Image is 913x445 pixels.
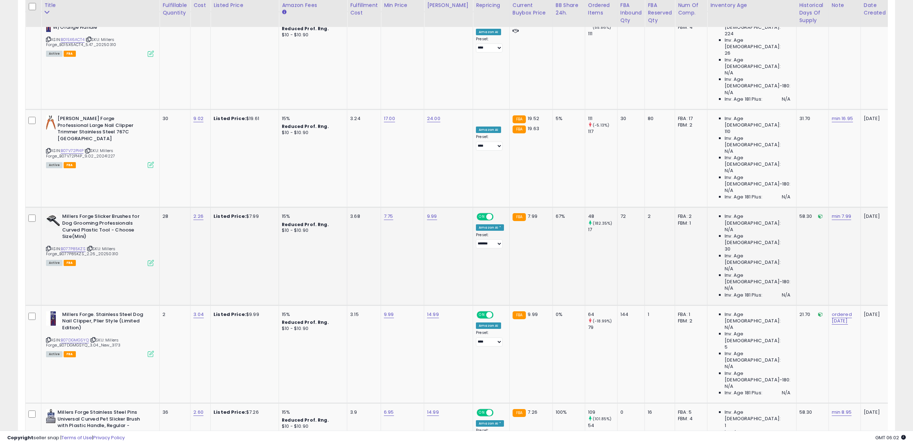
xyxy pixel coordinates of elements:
[476,134,504,151] div: Preset:
[477,312,486,318] span: ON
[620,409,639,416] div: 0
[476,127,501,133] div: Amazon AI
[214,115,246,122] b: Listed Price:
[725,409,790,422] span: Inv. Age [DEMOGRAPHIC_DATA]:
[588,324,617,331] div: 79
[678,318,702,324] div: FBM: 2
[476,420,504,427] div: Amazon AI *
[832,409,852,416] a: min 8.95
[282,9,286,15] small: Amazon Fees.
[513,213,526,221] small: FBA
[61,37,84,43] a: B015X6ACT4
[725,135,790,148] span: Inv. Age [DEMOGRAPHIC_DATA]:
[678,409,702,416] div: FBA: 5
[799,213,823,220] div: 58.30
[214,1,276,9] div: Listed Price
[282,228,341,234] div: $10 - $10.90
[725,148,733,155] span: N/A
[725,226,733,233] span: N/A
[528,311,538,318] span: 9.99
[864,311,893,318] div: [DATE]
[725,37,790,50] span: Inv. Age [DEMOGRAPHIC_DATA]:
[725,168,733,174] span: N/A
[64,351,76,357] span: FBA
[799,409,823,416] div: 58.30
[593,24,611,30] small: (55.86%)
[162,409,185,416] div: 36
[725,70,733,76] span: N/A
[64,51,76,57] span: FBA
[162,311,185,318] div: 2
[476,29,501,35] div: Amazon AI
[725,272,790,285] span: Inv. Age [DEMOGRAPHIC_DATA]-180:
[427,213,437,220] a: 9.99
[46,337,120,348] span: | SKU: Millers Forge_B07DGMGSYQ_3.04_New_3173
[477,214,486,220] span: ON
[350,1,378,17] div: Fulfillment Cost
[782,96,790,102] span: N/A
[282,319,329,325] b: Reduced Prof. Rng.
[162,1,187,17] div: Fulfillable Quantity
[282,130,341,136] div: $10 - $10.90
[282,32,341,38] div: $10 - $10.90
[725,422,726,429] span: 1
[725,50,730,56] span: 26
[725,383,733,390] span: N/A
[350,213,375,220] div: 3.68
[588,213,617,220] div: 48
[725,292,762,298] span: Inv. Age 181 Plus:
[61,148,83,154] a: B07V72P14P
[875,434,906,441] span: 2025-10-10 06:02 GMT
[648,311,669,318] div: 1
[588,311,617,318] div: 64
[46,311,60,326] img: 31C319fsNiL._SL40_.jpg
[282,26,329,32] b: Reduced Prof. Rng.
[725,76,790,89] span: Inv. Age [DEMOGRAPHIC_DATA]-180:
[477,410,486,416] span: ON
[593,122,609,128] small: (-5.13%)
[61,434,92,441] a: Terms of Use
[64,260,76,266] span: FBA
[193,311,204,318] a: 3.04
[62,311,150,333] b: Millers Forge. Stainless Steel Dog Nail Clipper, Plier Style (Limited Edition)
[528,125,539,132] span: 19.63
[492,214,504,220] span: OFF
[93,434,125,441] a: Privacy Policy
[678,416,702,422] div: FBM: 4
[162,213,185,220] div: 28
[350,409,375,416] div: 3.9
[588,128,617,135] div: 117
[46,162,63,168] span: All listings currently available for purchase on Amazon
[620,115,639,122] div: 30
[588,226,617,233] div: 17
[476,233,504,249] div: Preset:
[46,51,63,57] span: All listings currently available for purchase on Amazon
[476,1,506,9] div: Repricing
[588,1,614,17] div: Ordered Items
[725,363,733,370] span: N/A
[282,115,341,122] div: 15%
[864,409,893,416] div: [DATE]
[46,260,63,266] span: All listings currently available for purchase on Amazon
[46,213,60,228] img: 51DE2Q2szJL._SL40_.jpg
[214,213,246,220] b: Listed Price:
[384,409,394,416] a: 6.95
[427,311,439,318] a: 14.99
[427,1,470,9] div: [PERSON_NAME]
[46,351,63,357] span: All listings currently available for purchase on Amazon
[46,148,115,159] span: | SKU: Millers Forge_B07V72P14P_9.02_20241227
[725,324,733,331] span: N/A
[725,246,730,252] span: 30
[528,115,539,122] span: 19.52
[556,1,582,17] div: BB Share 24h.
[46,246,118,257] span: | SKU: Millers Forge_B077P85KZS_2.26_20250310
[384,311,394,318] a: 9.99
[193,409,203,416] a: 2.60
[492,312,504,318] span: OFF
[799,115,823,122] div: 31.70
[384,115,395,122] a: 17.00
[384,1,421,9] div: Min Price
[282,213,341,220] div: 15%
[556,115,579,122] div: 5%
[193,213,203,220] a: 2.26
